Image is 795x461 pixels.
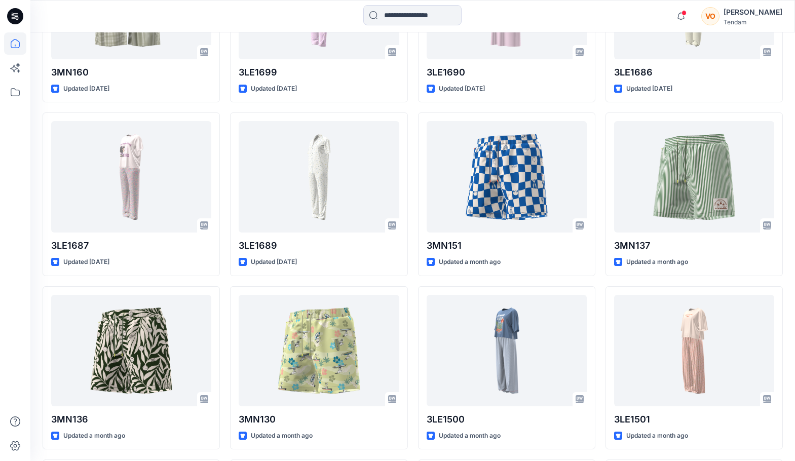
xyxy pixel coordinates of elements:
a: 3LE1501 [614,295,774,406]
a: 3MN130 [239,295,399,406]
a: 3LE1500 [427,295,587,406]
p: Updated [DATE] [251,257,297,267]
a: 3MN137 [614,121,774,233]
p: Updated [DATE] [439,84,485,94]
p: Updated a month ago [626,257,688,267]
p: 3LE1690 [427,65,587,80]
p: 3LE1501 [614,412,774,427]
a: 3MN151 [427,121,587,233]
p: Updated [DATE] [63,84,109,94]
p: Updated a month ago [626,431,688,441]
p: 3MN136 [51,412,211,427]
p: 3LE1687 [51,239,211,253]
div: VO [701,7,720,25]
p: 3MN160 [51,65,211,80]
div: Tendam [724,18,782,26]
p: 3MN130 [239,412,399,427]
p: Updated [DATE] [251,84,297,94]
p: 3MN137 [614,239,774,253]
p: 3LE1689 [239,239,399,253]
p: 3LE1686 [614,65,774,80]
p: 3LE1699 [239,65,399,80]
p: 3LE1500 [427,412,587,427]
div: [PERSON_NAME] [724,6,782,18]
p: 3MN151 [427,239,587,253]
p: Updated a month ago [63,431,125,441]
p: Updated a month ago [251,431,313,441]
a: 3LE1689 [239,121,399,233]
a: 3LE1687 [51,121,211,233]
p: Updated a month ago [439,257,501,267]
p: Updated [DATE] [63,257,109,267]
p: Updated a month ago [439,431,501,441]
a: 3MN136 [51,295,211,406]
p: Updated [DATE] [626,84,672,94]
